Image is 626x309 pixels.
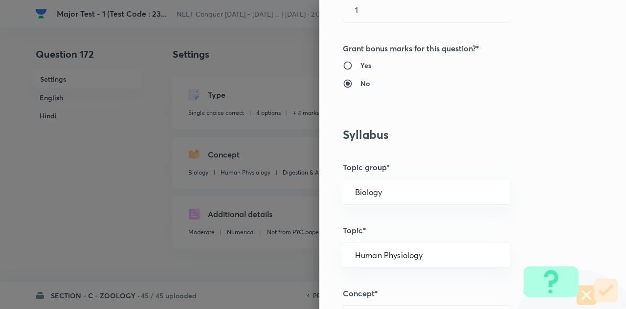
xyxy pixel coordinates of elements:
h5: Concept* [343,287,570,299]
h5: Grant bonus marks for this question?* [343,43,570,54]
h6: No [360,78,370,88]
button: Open [505,191,507,193]
input: Select a topic group [355,187,499,197]
h5: Topic* [343,224,570,236]
h6: Yes [360,60,371,70]
h5: Topic group* [343,161,570,173]
button: Open [505,254,507,256]
input: Search a topic [355,250,499,260]
h3: Syllabus [343,128,570,142]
